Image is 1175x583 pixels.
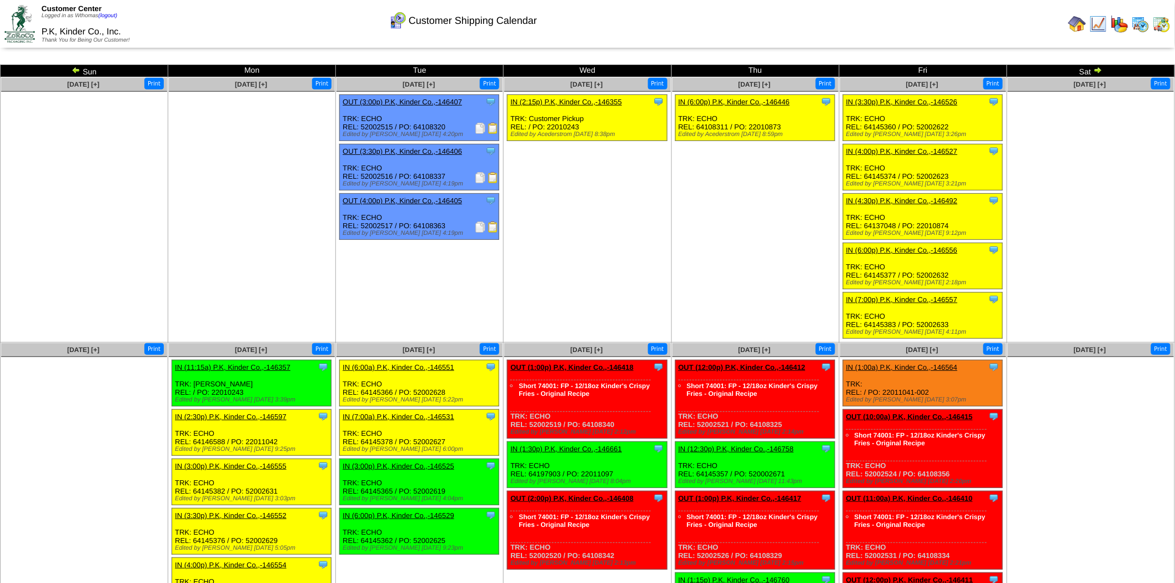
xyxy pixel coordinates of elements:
[42,37,130,43] span: Thank You for Being Our Customer!
[988,195,1000,206] img: Tooltip
[739,81,771,88] span: [DATE] [+]
[846,279,1002,286] div: Edited by [PERSON_NAME] [DATE] 2:18pm
[821,443,832,454] img: Tooltip
[570,346,602,354] a: [DATE] [+]
[653,96,664,107] img: Tooltip
[846,560,1002,566] div: Edited by [PERSON_NAME] [DATE] 2:21pm
[570,81,602,88] span: [DATE] [+]
[1132,15,1149,33] img: calendarprod.gif
[318,510,329,521] img: Tooltip
[67,346,99,354] span: [DATE] [+]
[172,360,332,406] div: TRK: [PERSON_NAME] REL: / PO: 22010243
[175,396,331,403] div: Edited by [PERSON_NAME] [DATE] 3:39pm
[821,492,832,504] img: Tooltip
[510,478,666,485] div: Edited by [PERSON_NAME] [DATE] 8:04pm
[1093,66,1102,74] img: arrowright.gif
[846,147,958,155] a: IN (4:00p) P.K, Kinder Co.,-146527
[175,413,287,421] a: IN (2:30p) P.K, Kinder Co.,-146597
[679,478,835,485] div: Edited by [PERSON_NAME] [DATE] 11:43pm
[475,222,486,233] img: Packing Slip
[312,343,332,355] button: Print
[510,98,622,106] a: IN (2:15p) P.K, Kinder Co.,-146355
[675,491,835,570] div: TRK: ECHO REL: 52002526 / PO: 64108329
[403,81,435,88] span: [DATE] [+]
[1074,346,1106,354] a: [DATE] [+]
[671,65,839,77] td: Thu
[336,65,504,77] td: Tue
[675,442,835,488] div: TRK: ECHO REL: 64145357 / PO: 520002671
[144,78,164,89] button: Print
[343,230,499,237] div: Edited by [PERSON_NAME] [DATE] 4:19pm
[175,495,331,502] div: Edited by [PERSON_NAME] [DATE] 3:03pm
[846,295,958,304] a: IN (7:00p) P.K, Kinder Co.,-146557
[343,180,499,187] div: Edited by [PERSON_NAME] [DATE] 4:19pm
[679,494,802,502] a: OUT (1:00p) P.K, Kinder Co.,-146417
[519,382,650,398] a: Short 74001: FP - 12/18oz Kinder's Crispy Fries - Original Recipe
[343,545,499,551] div: Edited by [PERSON_NAME] [DATE] 9:23pm
[504,65,671,77] td: Wed
[843,194,1002,240] div: TRK: ECHO REL: 64137048 / PO: 22010874
[318,559,329,570] img: Tooltip
[318,460,329,471] img: Tooltip
[168,65,336,77] td: Mon
[144,343,164,355] button: Print
[343,413,454,421] a: IN (7:00a) P.K, Kinder Co.,-146531
[846,494,973,502] a: OUT (11:00a) P.K, Kinder Co.,-146410
[988,96,1000,107] img: Tooltip
[343,396,499,403] div: Edited by [PERSON_NAME] [DATE] 5:22pm
[340,95,499,141] div: TRK: ECHO REL: 52002515 / PO: 64108320
[343,363,454,371] a: IN (6:00a) P.K, Kinder Co.,-146551
[846,180,1002,187] div: Edited by [PERSON_NAME] [DATE] 3:21pm
[679,445,794,453] a: IN (12:30p) P.K, Kinder Co.,-146758
[235,81,267,88] a: [DATE] [+]
[485,361,496,373] img: Tooltip
[175,363,290,371] a: IN (11:15a) P.K, Kinder Co.,-146357
[312,78,332,89] button: Print
[906,81,938,88] span: [DATE] [+]
[843,144,1002,190] div: TRK: ECHO REL: 64145374 / PO: 52002623
[98,13,117,19] a: (logout)
[988,244,1000,255] img: Tooltip
[1074,81,1106,88] a: [DATE] [+]
[175,462,287,470] a: IN (3:00p) P.K, Kinder Co.,-146555
[510,429,666,435] div: Edited by [PERSON_NAME] [DATE] 2:12pm
[340,360,499,406] div: TRK: ECHO REL: 64145366 / PO: 52002628
[510,363,634,371] a: OUT (1:00p) P.K, Kinder Co.,-146418
[42,13,117,19] span: Logged in as Wthomas
[235,346,267,354] a: [DATE] [+]
[172,509,332,555] div: TRK: ECHO REL: 64145376 / PO: 52002629
[318,361,329,373] img: Tooltip
[485,195,496,206] img: Tooltip
[846,230,1002,237] div: Edited by [PERSON_NAME] [DATE] 9:12pm
[485,145,496,157] img: Tooltip
[480,78,499,89] button: Print
[846,246,958,254] a: IN (6:00p) P.K, Kinder Co.,-146556
[1068,15,1086,33] img: home.gif
[508,360,667,439] div: TRK: ECHO REL: 52002519 / PO: 64108340
[42,27,121,37] span: P.K, Kinder Co., Inc.
[510,445,622,453] a: IN (1:30p) P.K, Kinder Co.,-146661
[816,343,835,355] button: Print
[1111,15,1128,33] img: graph.gif
[485,96,496,107] img: Tooltip
[485,510,496,521] img: Tooltip
[343,511,454,520] a: IN (6:00p) P.K, Kinder Co.,-146529
[648,343,667,355] button: Print
[42,4,102,13] span: Customer Center
[906,346,938,354] a: [DATE] [+]
[846,329,1002,335] div: Edited by [PERSON_NAME] [DATE] 4:11pm
[843,491,1002,570] div: TRK: ECHO REL: 52002531 / PO: 64108334
[480,343,499,355] button: Print
[175,561,287,569] a: IN (4:00p) P.K, Kinder Co.,-146554
[403,346,435,354] a: [DATE] [+]
[739,346,771,354] a: [DATE] [+]
[485,460,496,471] img: Tooltip
[343,197,462,205] a: OUT (4:00p) P.K, Kinder Co.,-146405
[839,65,1007,77] td: Fri
[519,513,650,529] a: Short 74001: FP - 12/18oz Kinder's Crispy Fries - Original Recipe
[846,98,958,106] a: IN (3:30p) P.K, Kinder Co.,-146526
